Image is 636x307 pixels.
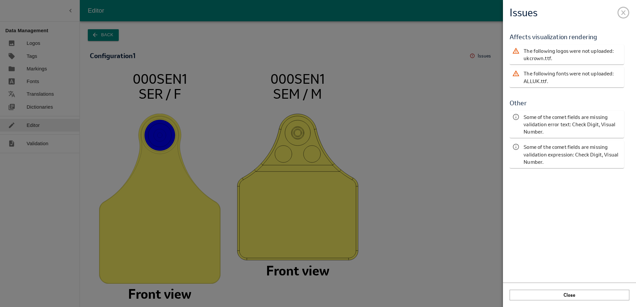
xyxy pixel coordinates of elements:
[510,290,629,300] button: Close
[510,32,624,42] h6: Affects visualization rendering
[524,143,621,165] p: Some of the comet fields are missing validation expression: Check Digit, Visual Number.
[524,70,621,85] p: The following fonts were not uploaded: ALLUK.ttf.
[524,47,621,62] p: The following logos were not uploaded: ukcrown.ttf.
[524,113,621,136] p: Some of the comet fields are missing validation error text: Check Digit, Visual Number.
[510,98,624,108] h6: Other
